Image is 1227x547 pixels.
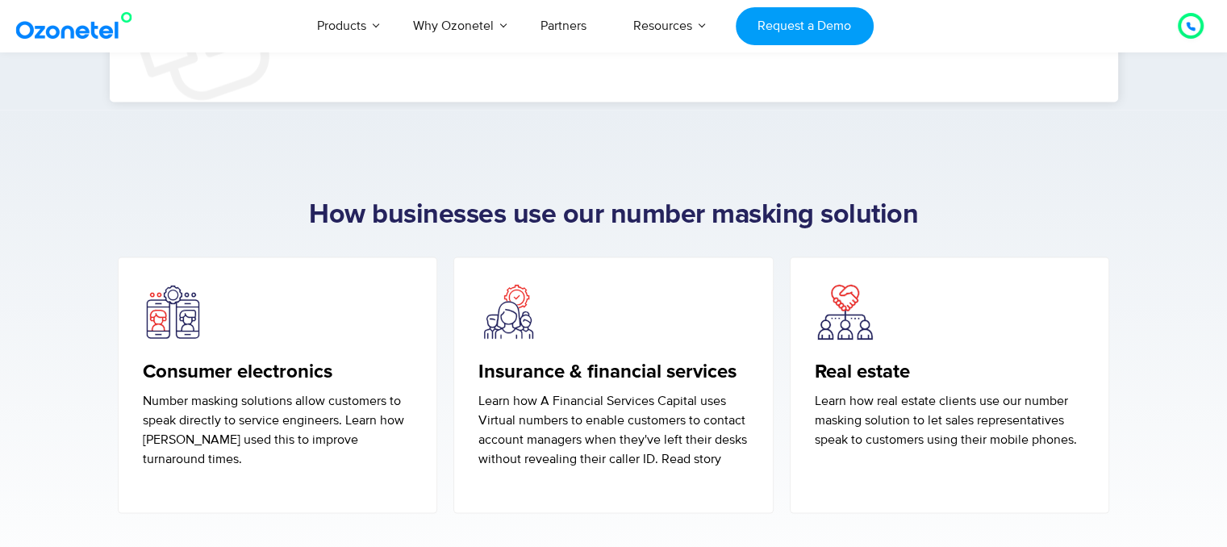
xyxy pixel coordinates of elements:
[110,199,1118,232] h2: How businesses use our number masking solution
[478,391,749,469] p: Learn how A Financial Services Capital uses Virtual numbers to enable customers to contact accoun...
[478,361,749,384] h5: Insurance & financial services
[815,391,1085,449] p: Learn how real estate clients use our number masking solution to let sales representatives speak ...
[143,391,413,469] p: Number masking solutions allow customers to speak directly to service engineers. Learn how [PERSO...
[736,7,874,45] a: Request a Demo
[815,361,1085,384] h5: Real estate
[143,361,413,384] h5: Consumer electronics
